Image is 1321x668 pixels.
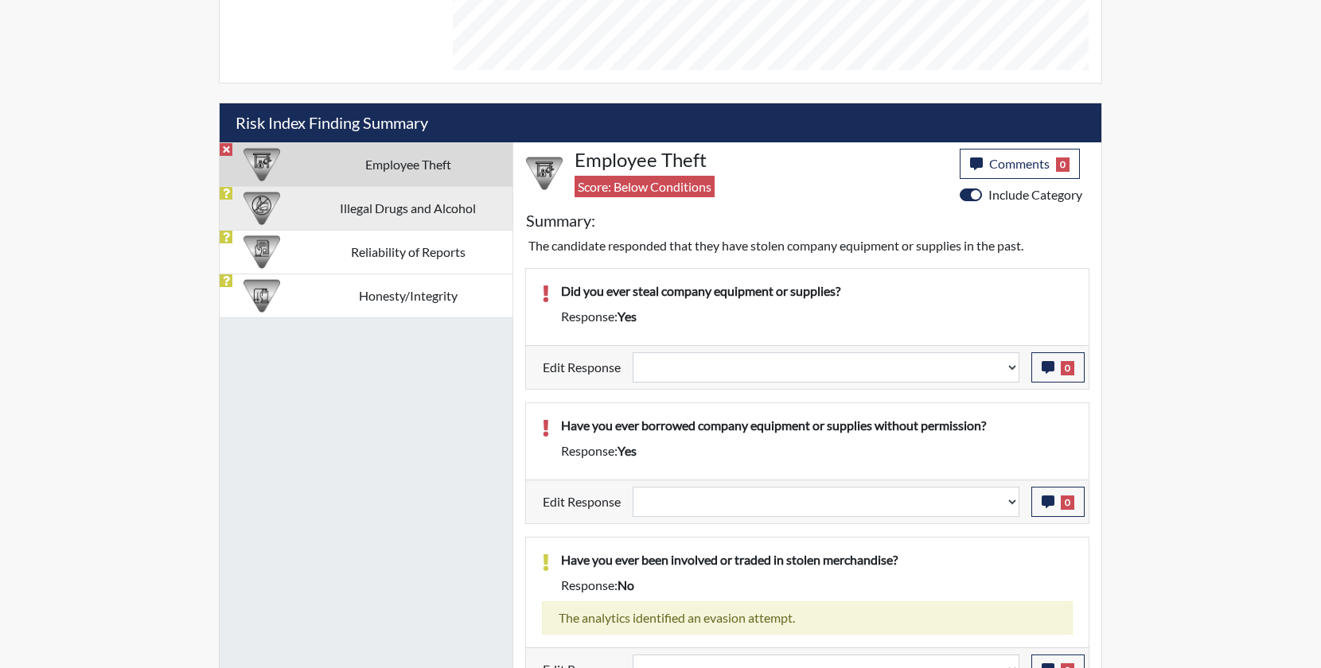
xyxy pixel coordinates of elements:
[549,576,1085,595] div: Response:
[220,103,1101,142] h5: Risk Index Finding Summary
[542,601,1073,635] div: The analytics identified an evasion attempt.
[561,416,1073,435] p: Have you ever borrowed company equipment or supplies without permission?
[526,211,595,230] h5: Summary:
[561,282,1073,301] p: Did you ever steal company equipment or supplies?
[549,307,1085,326] div: Response:
[575,149,948,172] h4: Employee Theft
[618,577,634,592] span: no
[618,309,637,324] span: yes
[543,487,621,517] label: Edit Response
[1031,487,1085,517] button: 0
[989,156,1050,171] span: Comments
[1061,495,1074,510] span: 0
[244,190,280,227] img: CATEGORY%20ICON-12.0f6f1024.png
[549,441,1085,460] div: Response:
[526,155,563,192] img: CATEGORY%20ICON-07.58b65e52.png
[618,443,637,458] span: yes
[303,142,512,186] td: Employee Theft
[244,146,280,183] img: CATEGORY%20ICON-07.58b65e52.png
[575,176,715,197] span: Score: Below Conditions
[244,234,280,270] img: CATEGORY%20ICON-20.4a32fe39.png
[1061,361,1074,375] span: 0
[244,278,280,314] img: CATEGORY%20ICON-11.a5f294f4.png
[303,230,512,274] td: Reliability of Reports
[621,352,1031,383] div: Update the test taker's response, the change might impact the score
[988,185,1082,204] label: Include Category
[621,487,1031,517] div: Update the test taker's response, the change might impact the score
[561,550,1073,569] p: Have you ever been involved or traded in stolen merchandise?
[960,149,1080,179] button: Comments0
[1031,352,1085,383] button: 0
[303,274,512,317] td: Honesty/Integrity
[528,236,1086,255] p: The candidate responded that they have stolen company equipment or supplies in the past.
[1056,157,1070,172] span: 0
[543,352,621,383] label: Edit Response
[303,186,512,230] td: Illegal Drugs and Alcohol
